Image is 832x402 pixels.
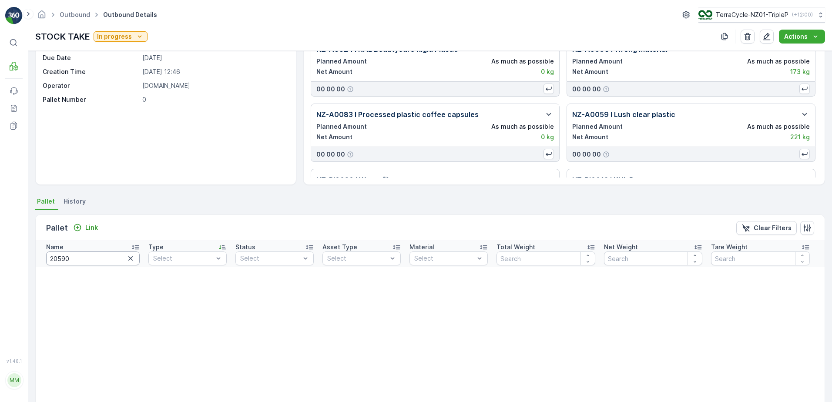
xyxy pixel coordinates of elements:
[64,197,86,206] span: History
[322,243,357,251] p: Asset Type
[43,67,139,76] p: Creation Time
[572,174,670,185] p: NZ-PI0012 I KHL Beautycare
[316,85,345,94] p: 00 00 00
[604,251,703,265] input: Search
[148,243,164,251] p: Type
[497,243,535,251] p: Total Weight
[94,31,148,42] button: In progress
[142,54,287,62] p: [DATE]
[784,32,808,41] p: Actions
[572,133,608,141] p: Net Amount
[153,254,213,263] p: Select
[142,95,287,104] p: 0
[790,67,810,76] p: 173 kg
[541,133,554,141] p: 0 kg
[711,243,748,251] p: Tare Weight
[316,150,345,159] p: 00 00 00
[7,373,21,387] div: MM
[37,13,47,20] a: Homepage
[414,254,474,263] p: Select
[97,32,132,41] p: In progress
[35,30,90,43] p: STOCK TAKE
[604,243,638,251] p: Net Weight
[792,11,813,18] p: ( +12:00 )
[747,57,810,66] p: As much as possible
[43,95,139,104] p: Pallet Number
[60,11,90,18] a: Outbound
[43,54,139,62] p: Due Date
[235,243,255,251] p: Status
[491,122,554,131] p: As much as possible
[779,30,825,44] button: Actions
[572,109,675,120] p: NZ-A0059 I Lush clear plastic
[142,67,287,76] p: [DATE] 12:46
[711,251,810,265] input: Search
[698,7,825,23] button: TerraCycle-NZ01-TripleP(+12:00)
[46,243,64,251] p: Name
[316,122,367,131] p: Planned Amount
[736,221,797,235] button: Clear Filters
[5,358,23,364] span: v 1.48.1
[316,133,352,141] p: Net Amount
[5,365,23,395] button: MM
[101,10,159,19] span: Outbound Details
[603,86,610,93] div: Help Tooltip Icon
[747,122,810,131] p: As much as possible
[572,57,623,66] p: Planned Amount
[316,57,367,66] p: Planned Amount
[572,85,601,94] p: 00 00 00
[46,222,68,234] p: Pallet
[37,197,55,206] span: Pallet
[316,174,403,185] p: NZ-PI0020 I Water filters
[316,109,479,120] p: NZ-A0083 I Processed plastic coffee capsules
[5,7,23,24] img: logo
[716,10,788,19] p: TerraCycle-NZ01-TripleP
[572,122,623,131] p: Planned Amount
[698,10,712,20] img: TC_7kpGtVS.png
[43,81,139,90] p: Operator
[316,67,352,76] p: Net Amount
[603,151,610,158] div: Help Tooltip Icon
[46,251,140,265] input: Search
[347,86,354,93] div: Help Tooltip Icon
[347,151,354,158] div: Help Tooltip Icon
[790,133,810,141] p: 221 kg
[572,67,608,76] p: Net Amount
[70,222,101,233] button: Link
[572,150,601,159] p: 00 00 00
[85,223,98,232] p: Link
[240,254,300,263] p: Select
[491,57,554,66] p: As much as possible
[497,251,595,265] input: Search
[142,81,287,90] p: [DOMAIN_NAME]
[409,243,434,251] p: Material
[327,254,387,263] p: Select
[541,67,554,76] p: 0 kg
[754,224,792,232] p: Clear Filters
